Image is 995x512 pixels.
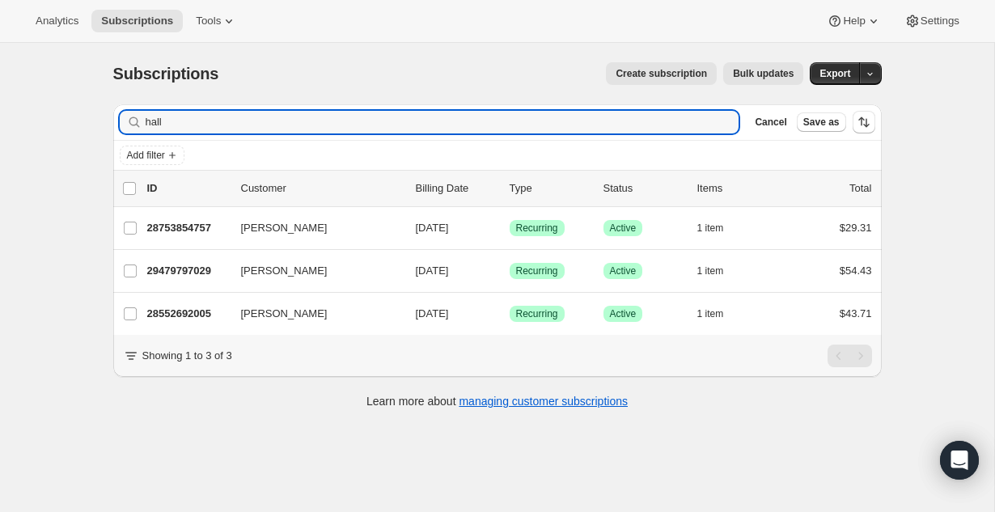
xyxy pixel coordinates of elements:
button: Bulk updates [723,62,803,85]
span: Bulk updates [733,67,794,80]
span: 1 item [697,264,724,277]
span: Recurring [516,307,558,320]
p: ID [147,180,228,197]
p: 28753854757 [147,220,228,236]
span: 1 item [697,222,724,235]
span: Save as [803,116,840,129]
button: [PERSON_NAME] [231,258,393,284]
button: Help [817,10,891,32]
button: [PERSON_NAME] [231,215,393,241]
span: $54.43 [840,264,872,277]
button: 1 item [697,217,742,239]
p: Customer [241,180,403,197]
p: Learn more about [366,393,628,409]
button: 1 item [697,303,742,325]
span: [PERSON_NAME] [241,306,328,322]
span: $43.71 [840,307,872,319]
div: Items [697,180,778,197]
span: Subscriptions [113,65,219,83]
span: Analytics [36,15,78,28]
span: [PERSON_NAME] [241,263,328,279]
span: Create subscription [616,67,707,80]
button: 1 item [697,260,742,282]
button: Save as [797,112,846,132]
button: [PERSON_NAME] [231,301,393,327]
span: Recurring [516,222,558,235]
span: $29.31 [840,222,872,234]
div: Type [510,180,591,197]
div: 28753854757[PERSON_NAME][DATE]SuccessRecurringSuccessActive1 item$29.31 [147,217,872,239]
span: Help [843,15,865,28]
p: 29479797029 [147,263,228,279]
span: Active [610,264,637,277]
button: Export [810,62,860,85]
button: Create subscription [606,62,717,85]
button: Analytics [26,10,88,32]
button: Subscriptions [91,10,183,32]
p: Showing 1 to 3 of 3 [142,348,232,364]
div: 29479797029[PERSON_NAME][DATE]SuccessRecurringSuccessActive1 item$54.43 [147,260,872,282]
button: Sort the results [853,111,875,133]
p: Billing Date [416,180,497,197]
nav: Pagination [828,345,872,367]
span: [DATE] [416,264,449,277]
div: IDCustomerBilling DateTypeStatusItemsTotal [147,180,872,197]
button: Tools [186,10,247,32]
p: 28552692005 [147,306,228,322]
span: Export [819,67,850,80]
span: Recurring [516,264,558,277]
span: Subscriptions [101,15,173,28]
a: managing customer subscriptions [459,395,628,408]
button: Add filter [120,146,184,165]
span: [DATE] [416,222,449,234]
span: [DATE] [416,307,449,319]
button: Settings [895,10,969,32]
span: 1 item [697,307,724,320]
input: Filter subscribers [146,111,739,133]
span: Active [610,222,637,235]
span: Add filter [127,149,165,162]
span: Tools [196,15,221,28]
span: Cancel [755,116,786,129]
p: Status [603,180,684,197]
span: Settings [921,15,959,28]
div: 28552692005[PERSON_NAME][DATE]SuccessRecurringSuccessActive1 item$43.71 [147,303,872,325]
button: Cancel [748,112,793,132]
span: [PERSON_NAME] [241,220,328,236]
div: Open Intercom Messenger [940,441,979,480]
p: Total [849,180,871,197]
span: Active [610,307,637,320]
